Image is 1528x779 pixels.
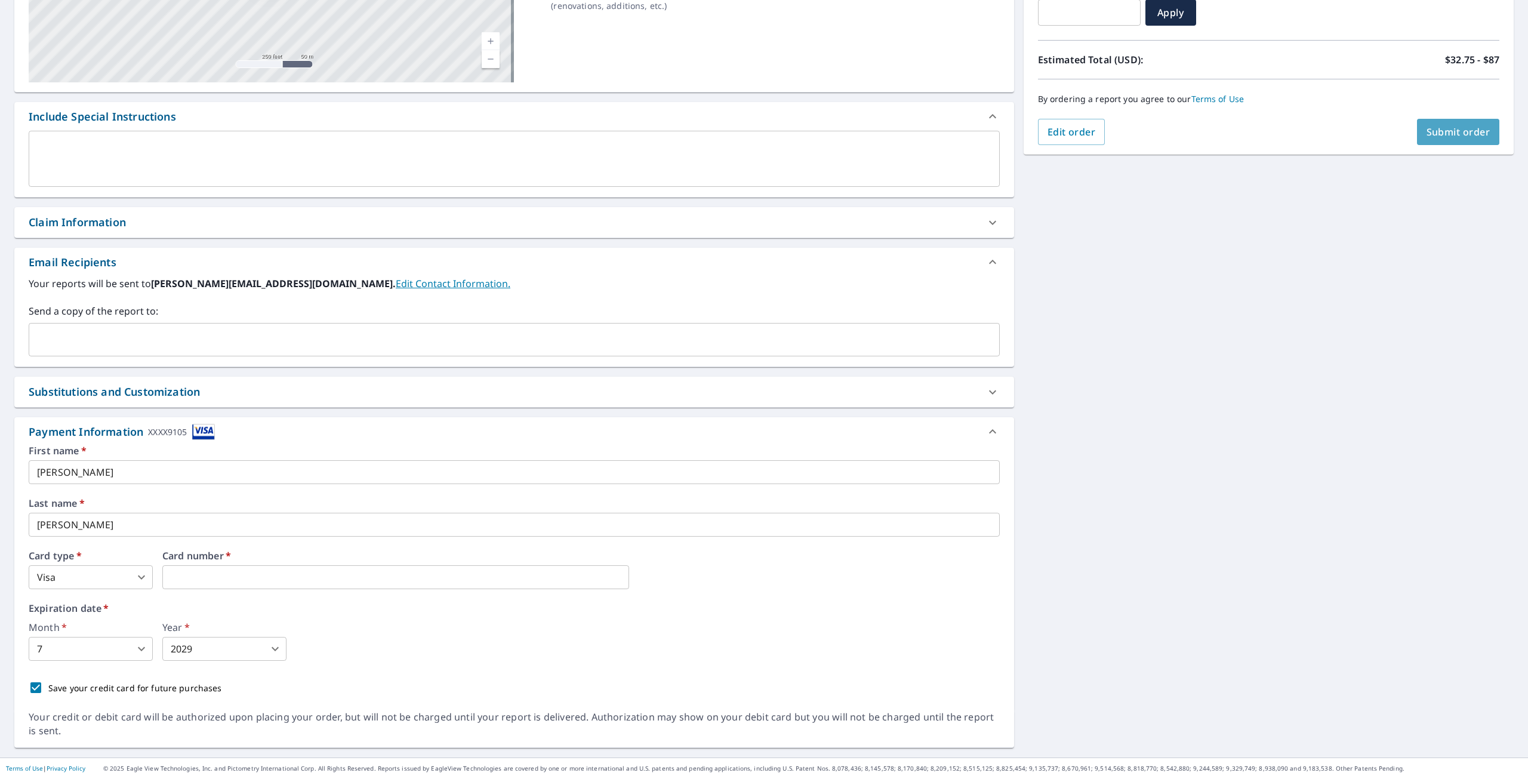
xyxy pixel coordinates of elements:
a: Terms of Use [6,764,43,772]
div: 2029 [162,637,286,661]
a: Current Level 17, Zoom Out [482,50,500,68]
label: Last name [29,498,1000,508]
p: Save your credit card for future purchases [48,682,222,694]
div: Substitutions and Customization [14,377,1014,407]
label: Send a copy of the report to: [29,304,1000,318]
div: Claim Information [14,207,1014,238]
a: Terms of Use [1191,93,1244,104]
a: Current Level 17, Zoom In [482,32,500,50]
p: Estimated Total (USD): [1038,53,1269,67]
p: $32.75 - $87 [1445,53,1499,67]
div: Substitutions and Customization [29,384,200,400]
div: Payment InformationXXXX9105cardImage [14,417,1014,446]
div: Include Special Instructions [14,102,1014,131]
label: Expiration date [29,604,1000,613]
div: Your credit or debit card will be authorized upon placing your order, but will not be charged unt... [29,710,1000,738]
div: 7 [29,637,153,661]
a: Privacy Policy [47,764,85,772]
label: Year [162,623,286,632]
iframe: secure payment field [162,565,629,589]
button: Edit order [1038,119,1105,145]
button: Submit order [1417,119,1500,145]
label: Card type [29,551,153,561]
div: Email Recipients [14,248,1014,276]
p: By ordering a report you agree to our [1038,94,1499,104]
div: Visa [29,565,153,589]
div: Email Recipients [29,254,116,270]
div: Payment Information [29,424,215,440]
span: Apply [1155,6,1187,19]
label: Month [29,623,153,632]
span: Submit order [1427,125,1490,138]
img: cardImage [192,424,215,440]
div: XXXX9105 [148,424,187,440]
p: | [6,765,85,772]
b: [PERSON_NAME][EMAIL_ADDRESS][DOMAIN_NAME]. [151,277,396,290]
label: First name [29,446,1000,455]
label: Your reports will be sent to [29,276,1000,291]
div: Include Special Instructions [29,109,176,125]
p: © 2025 Eagle View Technologies, Inc. and Pictometry International Corp. All Rights Reserved. Repo... [103,764,1522,773]
label: Card number [162,551,1000,561]
span: Edit order [1048,125,1096,138]
div: Claim Information [29,214,126,230]
a: EditContactInfo [396,277,510,290]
